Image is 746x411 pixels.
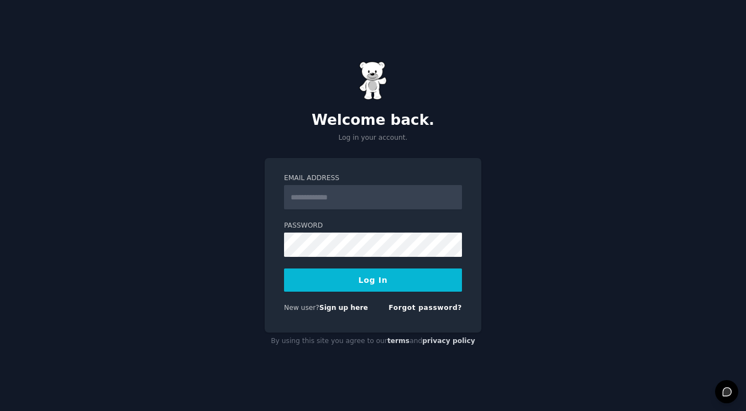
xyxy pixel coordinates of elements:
[284,304,319,312] span: New user?
[387,337,409,345] a: terms
[422,337,475,345] a: privacy policy
[265,112,481,129] h2: Welcome back.
[284,268,462,292] button: Log In
[265,133,481,143] p: Log in your account.
[388,304,462,312] a: Forgot password?
[359,61,387,100] img: Gummy Bear
[265,333,481,350] div: By using this site you agree to our and
[319,304,368,312] a: Sign up here
[284,173,462,183] label: Email Address
[284,221,462,231] label: Password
